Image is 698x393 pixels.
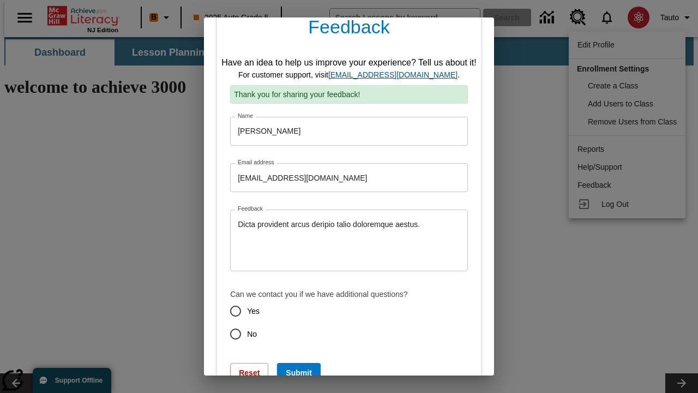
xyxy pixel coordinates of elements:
[238,205,263,213] label: Feedback
[230,85,468,104] p: Thank you for sharing your feedback!
[247,306,260,317] span: Yes
[217,7,481,52] h4: Feedback
[221,69,477,81] div: For customer support, visit .
[221,56,477,69] div: Have an idea to help us improve your experience? Tell us about it!
[277,363,320,383] button: Submit
[247,329,257,340] span: No
[238,158,274,166] label: Email address
[230,363,268,383] button: Reset
[238,112,253,120] label: Name
[230,300,468,346] div: contact-permission
[328,70,458,79] a: support, will open in new browser tab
